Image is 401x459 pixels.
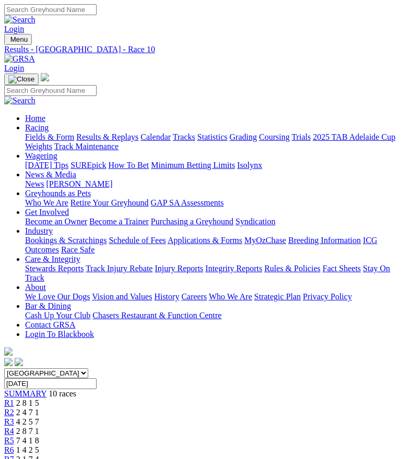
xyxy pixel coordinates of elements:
[4,74,39,85] button: Toggle navigation
[25,151,57,160] a: Wagering
[25,142,52,151] a: Weights
[86,264,152,273] a: Track Injury Rebate
[205,264,262,273] a: Integrity Reports
[25,198,397,208] div: Greyhounds as Pets
[264,264,321,273] a: Rules & Policies
[25,236,107,245] a: Bookings & Scratchings
[4,34,32,45] button: Toggle navigation
[237,161,262,170] a: Isolynx
[25,255,80,263] a: Care & Integrity
[70,198,149,207] a: Retire Your Greyhound
[259,132,290,141] a: Coursing
[92,292,152,301] a: Vision and Values
[313,132,395,141] a: 2025 TAB Adelaide Cup
[70,161,106,170] a: SUREpick
[92,311,221,320] a: Chasers Restaurant & Function Centre
[25,264,397,283] div: Care & Integrity
[4,398,14,407] a: R1
[25,179,397,189] div: News & Media
[25,292,90,301] a: We Love Our Dogs
[25,311,90,320] a: Cash Up Your Club
[49,389,76,398] span: 10 races
[54,142,119,151] a: Track Maintenance
[25,301,71,310] a: Bar & Dining
[10,35,28,43] span: Menu
[303,292,352,301] a: Privacy Policy
[25,292,397,301] div: About
[25,198,68,207] a: Who We Are
[323,264,361,273] a: Fact Sheets
[25,311,397,320] div: Bar & Dining
[151,217,233,226] a: Purchasing a Greyhound
[4,45,397,54] a: Results - [GEOGRAPHIC_DATA] - Race 10
[235,217,275,226] a: Syndication
[16,398,39,407] span: 2 8 1 5
[25,208,69,216] a: Get Involved
[4,54,35,64] img: GRSA
[168,236,242,245] a: Applications & Forms
[4,417,14,426] a: R3
[4,15,36,25] img: Search
[25,179,44,188] a: News
[140,132,171,141] a: Calendar
[25,170,76,179] a: News & Media
[209,292,252,301] a: Who We Are
[25,114,45,123] a: Home
[181,292,207,301] a: Careers
[25,330,94,339] a: Login To Blackbook
[25,217,397,226] div: Get Involved
[25,264,390,282] a: Stay On Track
[244,236,286,245] a: MyOzChase
[76,132,138,141] a: Results & Replays
[25,123,49,132] a: Racing
[46,179,112,188] a: [PERSON_NAME]
[25,189,91,198] a: Greyhounds as Pets
[16,445,39,454] span: 1 4 2 5
[89,217,149,226] a: Become a Trainer
[4,378,97,389] input: Select date
[41,73,49,81] img: logo-grsa-white.png
[109,161,149,170] a: How To Bet
[25,320,75,329] a: Contact GRSA
[4,427,14,436] span: R4
[173,132,195,141] a: Tracks
[25,217,87,226] a: Become an Owner
[25,236,397,255] div: Industry
[8,75,34,83] img: Close
[25,283,46,292] a: About
[25,161,68,170] a: [DATE] Tips
[4,445,14,454] a: R6
[25,132,74,141] a: Fields & Form
[25,132,397,151] div: Racing
[16,417,39,426] span: 4 2 5 7
[61,245,95,254] a: Race Safe
[25,161,397,170] div: Wagering
[16,436,39,445] span: 7 4 1 8
[4,389,46,398] a: SUMMARY
[4,96,36,105] img: Search
[109,236,166,245] a: Schedule of Fees
[4,25,24,33] a: Login
[16,408,39,417] span: 2 4 7 1
[4,408,14,417] a: R2
[151,198,224,207] a: GAP SA Assessments
[151,161,235,170] a: Minimum Betting Limits
[25,264,84,273] a: Stewards Reports
[4,358,13,366] img: facebook.svg
[4,436,14,445] a: R5
[16,427,39,436] span: 2 8 7 1
[254,292,301,301] a: Strategic Plan
[25,226,53,235] a: Industry
[197,132,228,141] a: Statistics
[4,347,13,356] img: logo-grsa-white.png
[291,132,311,141] a: Trials
[154,292,179,301] a: History
[25,236,378,254] a: ICG Outcomes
